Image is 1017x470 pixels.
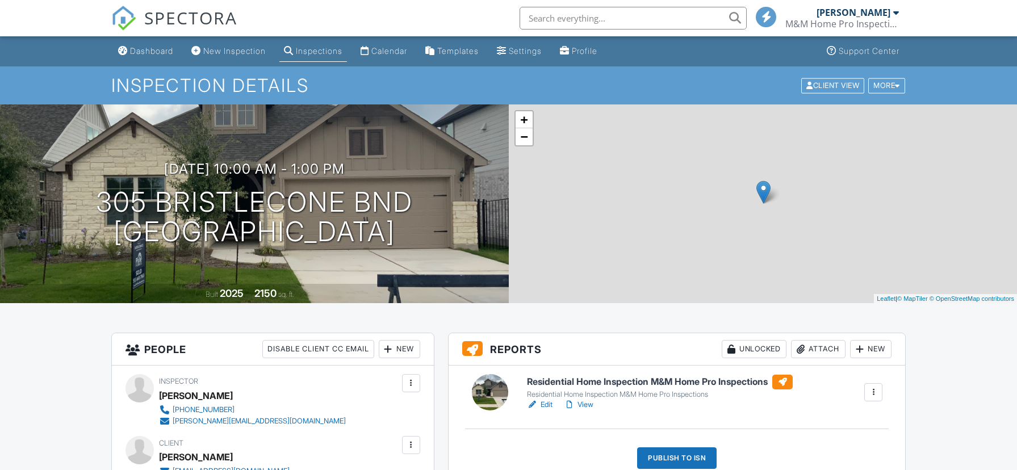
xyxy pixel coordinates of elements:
div: Publish to ISN [637,447,717,469]
h1: Inspection Details [111,75,906,95]
h3: Reports [449,333,906,366]
span: Client [159,439,183,447]
a: [PERSON_NAME][EMAIL_ADDRESS][DOMAIN_NAME] [159,416,346,427]
a: New Inspection [187,41,270,62]
a: Calendar [356,41,412,62]
a: View [564,399,593,410]
div: M&M Home Pro Inspections, PLLC [785,18,899,30]
div: Settings [509,46,542,56]
a: Profile [555,41,602,62]
div: More [868,78,905,93]
img: The Best Home Inspection Software - Spectora [111,6,136,31]
h6: Residential Home Inspection M&M Home Pro Inspections [527,375,793,389]
div: [PERSON_NAME] [159,387,233,404]
a: Support Center [822,41,904,62]
div: Unlocked [722,340,786,358]
input: Search everything... [520,7,747,30]
div: Attach [791,340,846,358]
h1: 305 Bristlecone Bnd [GEOGRAPHIC_DATA] [96,187,413,247]
div: New Inspection [203,46,266,56]
div: [PHONE_NUMBER] [173,405,235,414]
div: Residential Home Inspection M&M Home Pro Inspections [527,390,793,399]
div: Templates [437,46,479,56]
div: Disable Client CC Email [262,340,374,358]
span: Built [206,290,218,299]
div: Dashboard [130,46,173,56]
a: Zoom out [516,128,533,145]
div: | [874,294,1017,304]
div: 2025 [220,287,244,299]
a: Templates [421,41,483,62]
a: Settings [492,41,546,62]
a: Residential Home Inspection M&M Home Pro Inspections Residential Home Inspection M&M Home Pro Ins... [527,375,793,400]
div: Profile [572,46,597,56]
div: Inspections [296,46,342,56]
a: Edit [527,399,553,410]
div: [PERSON_NAME] [159,448,233,465]
h3: [DATE] 10:00 am - 1:00 pm [164,161,345,177]
a: Zoom in [516,111,533,128]
a: Client View [800,81,867,89]
div: Client View [801,78,864,93]
a: SPECTORA [111,15,237,39]
h3: People [112,333,434,366]
a: Inspections [279,41,347,62]
div: Support Center [839,46,899,56]
a: © MapTiler [897,295,928,302]
div: New [379,340,420,358]
a: © OpenStreetMap contributors [930,295,1014,302]
a: Leaflet [877,295,895,302]
div: 2150 [254,287,277,299]
a: Dashboard [114,41,178,62]
div: Calendar [371,46,407,56]
div: New [850,340,892,358]
div: [PERSON_NAME] [817,7,890,18]
span: sq. ft. [278,290,294,299]
span: SPECTORA [144,6,237,30]
a: [PHONE_NUMBER] [159,404,346,416]
span: Inspector [159,377,198,385]
div: [PERSON_NAME][EMAIL_ADDRESS][DOMAIN_NAME] [173,417,346,426]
